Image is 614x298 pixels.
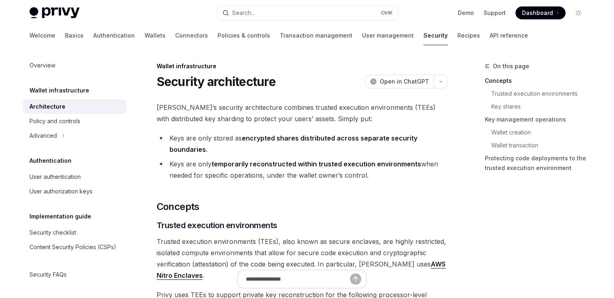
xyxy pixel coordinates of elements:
[29,187,92,196] div: User authorization keys
[29,61,55,70] div: Overview
[485,152,591,174] a: Protecting code deployments to the trusted execution environment
[485,139,591,152] a: Wallet transaction
[490,26,528,45] a: API reference
[572,6,585,19] button: Toggle dark mode
[423,26,448,45] a: Security
[381,10,393,16] span: Ctrl K
[29,7,80,19] img: light logo
[217,6,398,20] button: Open search
[484,9,506,17] a: Support
[218,26,270,45] a: Policies & controls
[157,200,199,213] span: Concepts
[29,242,116,252] div: Content Security Policies (CSPs)
[365,75,434,88] button: Open in ChatGPT
[516,6,566,19] a: Dashboard
[485,113,591,126] a: Key management operations
[23,240,126,254] a: Content Security Policies (CSPs)
[157,62,448,70] div: Wallet infrastructure
[157,74,276,89] h1: Security architecture
[29,156,71,166] h5: Authentication
[485,87,591,100] a: Trusted execution environments
[175,26,208,45] a: Connectors
[232,8,255,18] div: Search...
[522,9,553,17] span: Dashboard
[23,114,126,128] a: Policy and controls
[23,225,126,240] a: Security checklist
[362,26,414,45] a: User management
[23,184,126,199] a: User authorization keys
[23,170,126,184] a: User authentication
[485,100,591,113] a: Key shares
[93,26,135,45] a: Authentication
[29,131,57,141] div: Advanced
[29,116,80,126] div: Policy and controls
[65,26,84,45] a: Basics
[485,126,591,139] a: Wallet creation
[145,26,166,45] a: Wallets
[23,58,126,73] a: Overview
[350,273,361,285] button: Send message
[29,228,76,237] div: Security checklist
[485,74,591,87] a: Concepts
[29,26,55,45] a: Welcome
[380,78,429,86] span: Open in ChatGPT
[29,172,81,182] div: User authentication
[493,61,529,71] span: On this page
[457,26,480,45] a: Recipes
[29,212,91,221] h5: Implementation guide
[29,86,89,95] h5: Wallet infrastructure
[157,158,448,181] li: Keys are only when needed for specific operations, under the wallet owner’s control.
[212,160,421,168] strong: temporarily reconstructed within trusted execution environments
[23,267,126,282] a: Security FAQs
[157,236,448,281] span: Trusted execution environments (TEEs), also known as secure enclaves, are highly restricted, isol...
[23,128,126,143] button: Toggle Advanced section
[23,99,126,114] a: Architecture
[157,220,277,231] span: Trusted execution environments
[170,134,417,153] strong: encrypted shares distributed across separate security boundaries.
[157,102,448,124] span: [PERSON_NAME]’s security architecture combines trusted execution environments (TEEs) with distrib...
[29,102,65,111] div: Architecture
[246,270,350,288] input: Ask a question...
[458,9,474,17] a: Demo
[29,270,67,279] div: Security FAQs
[157,132,448,155] li: Keys are only stored as
[280,26,352,45] a: Transaction management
